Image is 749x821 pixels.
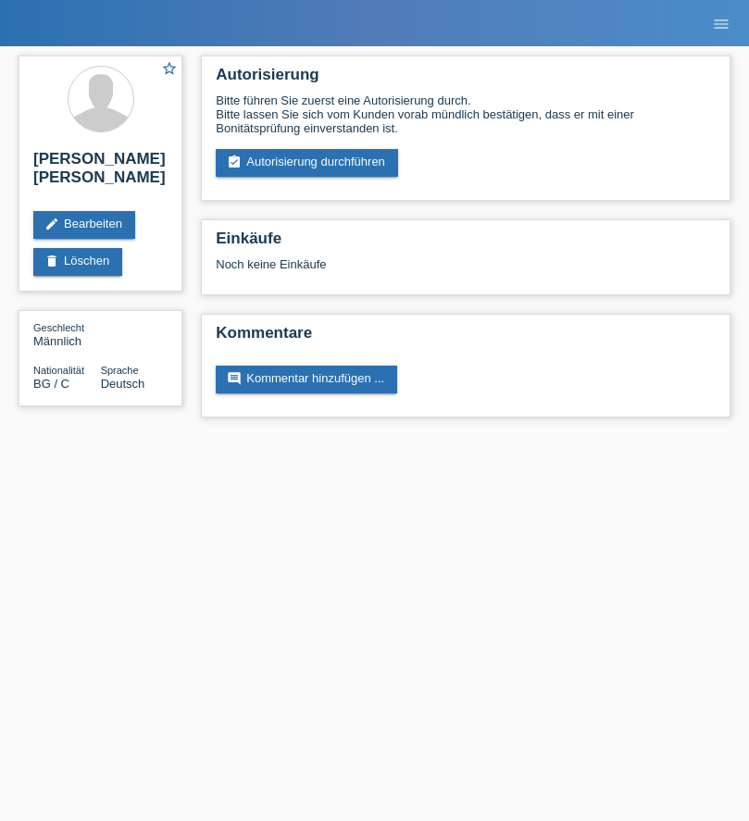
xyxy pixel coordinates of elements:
[161,60,178,80] a: star_border
[216,66,716,93] h2: Autorisierung
[703,18,740,29] a: menu
[712,15,730,33] i: menu
[216,324,716,352] h2: Kommentare
[33,248,122,276] a: deleteLöschen
[216,257,716,285] div: Noch keine Einkäufe
[216,93,716,135] div: Bitte führen Sie zuerst eine Autorisierung durch. Bitte lassen Sie sich vom Kunden vorab mündlich...
[161,60,178,77] i: star_border
[101,365,139,376] span: Sprache
[33,320,101,348] div: Männlich
[216,366,397,393] a: commentKommentar hinzufügen ...
[101,377,145,391] span: Deutsch
[33,150,168,196] h2: [PERSON_NAME] [PERSON_NAME]
[227,371,242,386] i: comment
[33,211,135,239] a: editBearbeiten
[33,377,69,391] span: Bulgarien / C / 29.04.2021
[33,322,84,333] span: Geschlecht
[216,149,398,177] a: assignment_turned_inAutorisierung durchführen
[216,230,716,257] h2: Einkäufe
[33,365,84,376] span: Nationalität
[44,254,59,268] i: delete
[44,217,59,231] i: edit
[227,155,242,169] i: assignment_turned_in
